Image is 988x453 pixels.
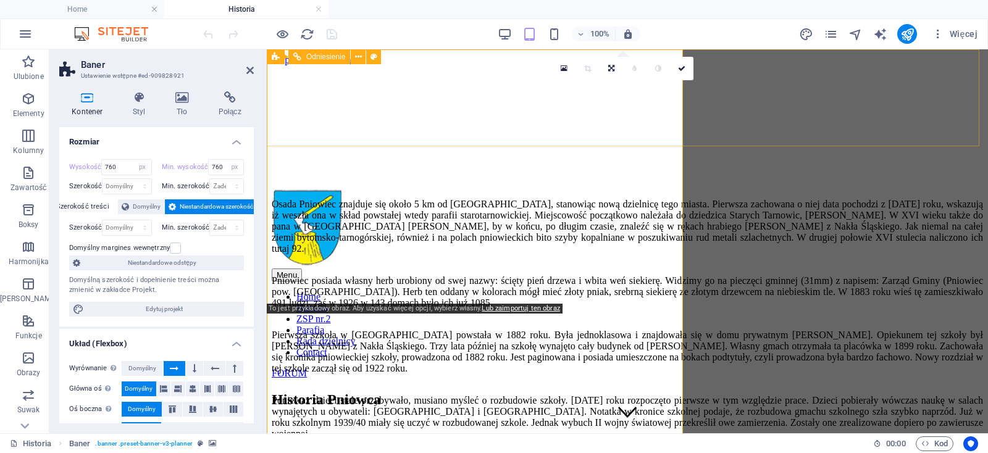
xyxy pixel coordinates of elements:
nav: breadcrumb [69,436,216,451]
label: Główna oś [69,381,122,396]
button: Edytuj projekt [69,302,244,317]
label: Min. wysokość [162,164,209,170]
a: Wybierz pliki z menedżera plików, zdjęć stockowych lub prześlij plik(i) [553,57,576,80]
p: Obrazy [17,368,41,378]
button: Usercentrics [963,436,978,451]
button: publish [897,24,917,44]
h4: Historia [164,2,329,16]
p: Elementy [13,109,44,118]
h4: Styl [120,91,163,117]
a: Zmień orientację [600,57,623,80]
span: Więcej [932,28,978,40]
div: Domyślną szerokość i dopełnienie treści można zmienić w zakładce Projekt. [69,275,244,296]
a: Skala szarości [647,57,670,80]
button: text_generator [873,27,887,41]
button: Włączony [162,422,201,437]
a: Skip to main content [5,5,87,15]
i: Projekt (Ctrl+Alt+Y) [799,27,813,41]
span: . banner .preset-banner-v3-planner [95,436,193,451]
span: 00 00 [886,436,905,451]
i: Strony (Ctrl+Alt+S) [824,27,838,41]
h6: Czas sesji [873,436,906,451]
p: Zawartość [10,183,46,193]
p: Funkcje [15,331,42,341]
button: Domyślny [122,422,161,437]
button: Niestandardowe odstępy [69,256,244,270]
span: Niestandardowe odstępy [84,256,240,270]
label: Owinięcie [69,422,122,437]
img: Editor Logo [71,27,164,41]
p: Kolumny [13,146,44,156]
i: Ten element zawiera tło [209,440,216,447]
h3: Ustawienie wstępne #ed-909828921 [81,70,229,81]
button: Więcej [927,24,982,44]
span: Kod [921,436,948,451]
span: Włączony [168,422,195,437]
span: Domyślny [125,381,153,396]
label: Szerokość [69,224,102,231]
a: Potwierdź ( Ctrl ⏎ ) [670,57,693,80]
p: Harmonijka [9,257,49,267]
button: design [798,27,813,41]
label: Wysokość [69,164,101,170]
button: Domyślny [122,361,163,376]
button: Domyślny [122,381,156,396]
span: Domyślny [128,402,156,417]
h4: Tło [163,91,206,117]
span: : [895,439,897,448]
h4: Rozmiar [59,127,254,149]
label: Oś boczna [69,402,122,417]
span: Domyślny [128,422,156,437]
i: Po zmianie rozmiaru automatycznie dostosowuje poziom powiększenia do wybranego urządzenia. [622,28,634,39]
i: Ten element jest konfigurowalnym ustawieniem wstępnym [198,440,203,447]
p: Ulubione [14,72,44,81]
i: Opublikuj [900,27,915,41]
p: Boksy [19,220,39,230]
a: Lub zaimportuj ten obraz [482,304,559,312]
button: Domyślny [122,402,162,417]
span: Niestandardowa szerokość [180,199,253,214]
span: Edytuj projekt [88,302,240,317]
h2: Baner [81,59,254,70]
a: Rozmyj [623,57,647,80]
span: Odniesienie [306,53,345,60]
label: Szerokość [69,183,102,189]
span: Domyślny [133,199,161,214]
h4: Układ (Flexbox) [59,329,254,351]
button: reload [299,27,314,41]
span: Kliknij, aby zaznaczyć. Kliknij dwukrotnie, aby edytować [69,436,90,451]
p: Suwak [17,405,40,415]
label: Min. szerokość [162,183,210,189]
button: pages [823,27,838,41]
span: Domyślny [128,361,156,376]
button: Domyślny [118,199,164,214]
label: Wyrównanie [69,361,122,376]
h4: Kontener [59,91,120,117]
h4: Połącz [206,91,254,117]
label: Min. szerokość [162,224,210,231]
a: Moduł przycinania [576,57,600,80]
button: Kod [916,436,953,451]
i: Przeładuj stronę [300,27,314,41]
button: Niestandardowa szerokość [165,199,257,214]
i: Nawigator [848,27,863,41]
button: 100% [572,27,616,41]
h6: 100% [590,27,610,41]
a: Kliknij, aby anulować zaznaczenie. Kliknij dwukrotnie, aby otworzyć Strony [10,436,51,451]
label: Szerokość treści [56,199,118,214]
button: navigator [848,27,863,41]
div: To jest przykładowy obraz. Aby uzyskać więcej opcji, wybierz własny. [266,304,563,314]
label: Domyślny margines wewnętrzny [69,241,170,256]
i: AI Writer [873,27,887,41]
span: Wyłączony [207,422,238,437]
button: Wyłączony [201,422,243,437]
